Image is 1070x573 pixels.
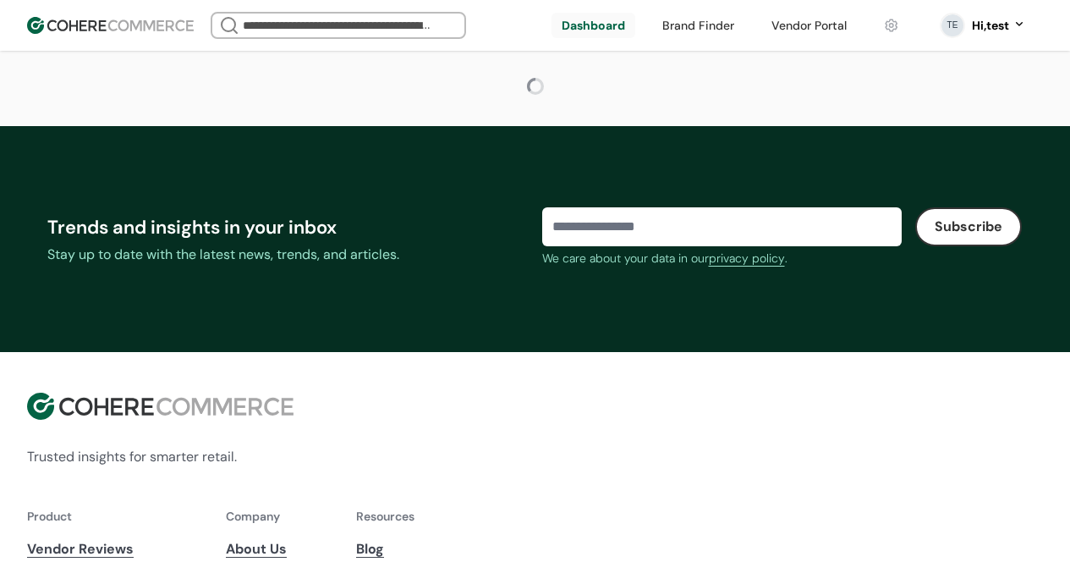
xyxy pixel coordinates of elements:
[47,213,529,241] div: Trends and insights in your inbox
[27,539,209,559] a: Vendor Reviews
[940,13,965,38] svg: 0 percent
[27,393,294,420] img: Cohere Logo
[356,539,475,559] a: Blog
[27,447,450,467] p: Trusted insights for smarter retail.
[542,251,709,266] span: We care about your data in our
[47,245,529,265] div: Stay up to date with the latest news, trends, and articles.
[972,17,1009,35] div: Hi, test
[356,508,475,526] p: Resources
[709,250,785,267] a: privacy policy
[27,508,209,526] p: Product
[226,539,339,559] a: About Us
[972,17,1026,35] button: Hi,test
[785,251,787,266] span: .
[226,508,339,526] p: Company
[915,207,1022,246] button: Subscribe
[27,17,194,34] img: Cohere Logo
